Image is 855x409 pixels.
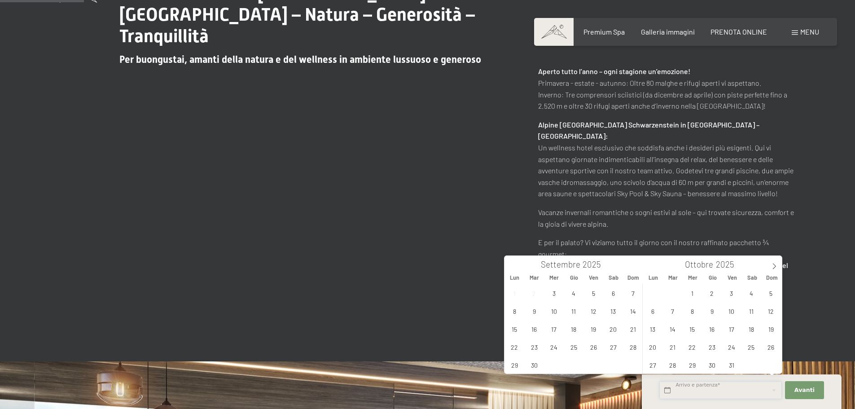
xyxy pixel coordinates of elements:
[684,302,701,320] span: Ottobre 8, 2025
[663,275,683,281] span: Mar
[794,386,815,394] span: Avanti
[538,120,759,141] strong: Alpine [GEOGRAPHIC_DATA] Schwarzenstein in [GEOGRAPHIC_DATA] – [GEOGRAPHIC_DATA]:
[684,320,701,338] span: Ottobre 15, 2025
[565,320,583,338] span: Settembre 18, 2025
[580,259,610,269] input: Year
[584,275,604,281] span: Ven
[605,320,622,338] span: Settembre 20, 2025
[785,381,824,400] button: Avanti
[664,302,681,320] span: Ottobre 7, 2025
[684,338,701,356] span: Ottobre 22, 2025
[506,338,523,356] span: Settembre 22, 2025
[723,284,740,302] span: Ottobre 3, 2025
[742,275,762,281] span: Sab
[683,275,703,281] span: Mer
[703,320,721,338] span: Ottobre 16, 2025
[644,356,662,374] span: Ottobre 27, 2025
[526,284,543,302] span: Settembre 2, 2025
[624,320,642,338] span: Settembre 21, 2025
[664,320,681,338] span: Ottobre 14, 2025
[762,275,782,281] span: Dom
[703,284,721,302] span: Ottobre 2, 2025
[545,320,563,338] span: Settembre 17, 2025
[742,338,760,356] span: Ottobre 25, 2025
[742,284,760,302] span: Ottobre 4, 2025
[762,284,780,302] span: Ottobre 5, 2025
[684,284,701,302] span: Ottobre 1, 2025
[703,356,721,374] span: Ottobre 30, 2025
[544,275,564,281] span: Mer
[506,302,523,320] span: Settembre 8, 2025
[644,338,662,356] span: Ottobre 20, 2025
[585,320,602,338] span: Settembre 19, 2025
[583,27,625,36] a: Premium Spa
[545,302,563,320] span: Settembre 10, 2025
[742,320,760,338] span: Ottobre 18, 2025
[541,260,580,269] span: Settembre
[723,320,740,338] span: Ottobre 17, 2025
[684,356,701,374] span: Ottobre 29, 2025
[723,356,740,374] span: Ottobre 31, 2025
[703,302,721,320] span: Ottobre 9, 2025
[624,302,642,320] span: Settembre 14, 2025
[119,54,481,65] span: Per buongustai, amanti della natura e del wellness in ambiente lussuoso e generoso
[538,67,690,75] strong: Aperto tutto l’anno – ogni stagione un’emozione!
[664,338,681,356] span: Ottobre 21, 2025
[703,275,723,281] span: Gio
[624,284,642,302] span: Settembre 7, 2025
[524,275,544,281] span: Mar
[644,320,662,338] span: Ottobre 13, 2025
[545,338,563,356] span: Settembre 24, 2025
[526,356,543,374] span: Settembre 30, 2025
[604,275,623,281] span: Sab
[538,207,796,229] p: Vacanze invernali romantiche o sogni estivi al sole – qui trovate sicurezza, comfort e la gioia d...
[565,302,583,320] span: Settembre 11, 2025
[605,302,622,320] span: Settembre 13, 2025
[623,275,643,281] span: Dom
[703,338,721,356] span: Ottobre 23, 2025
[564,275,584,281] span: Gio
[644,302,662,320] span: Ottobre 6, 2025
[664,356,681,374] span: Ottobre 28, 2025
[526,320,543,338] span: Settembre 16, 2025
[565,284,583,302] span: Settembre 4, 2025
[762,320,780,338] span: Ottobre 19, 2025
[710,27,767,36] a: PRENOTA ONLINE
[685,260,713,269] span: Ottobre
[538,66,796,111] p: Primavera - estate - autunno: Oltre 80 malghe e rifugi aperti vi aspettano. Inverno: Tre comprens...
[506,356,523,374] span: Settembre 29, 2025
[713,259,743,269] input: Year
[526,302,543,320] span: Settembre 9, 2025
[545,284,563,302] span: Settembre 3, 2025
[504,275,524,281] span: Lun
[506,284,523,302] span: Settembre 1, 2025
[723,302,740,320] span: Ottobre 10, 2025
[742,302,760,320] span: Ottobre 11, 2025
[762,338,780,356] span: Ottobre 26, 2025
[643,275,663,281] span: Lun
[762,302,780,320] span: Ottobre 12, 2025
[565,338,583,356] span: Settembre 25, 2025
[723,338,740,356] span: Ottobre 24, 2025
[585,302,602,320] span: Settembre 12, 2025
[641,27,695,36] a: Galleria immagini
[605,284,622,302] span: Settembre 6, 2025
[585,284,602,302] span: Settembre 5, 2025
[526,338,543,356] span: Settembre 23, 2025
[800,27,819,36] span: Menu
[538,237,796,294] p: E per il palato? Vi viziamo tutto il giorno con il nostro raffinato pacchetto ¾ gourmet: per comi...
[585,338,602,356] span: Settembre 26, 2025
[723,275,742,281] span: Ven
[624,338,642,356] span: Settembre 28, 2025
[538,119,796,199] p: Un wellness hotel esclusivo che soddisfa anche i desideri più esigenti. Qui vi aspettano giornate...
[506,320,523,338] span: Settembre 15, 2025
[605,338,622,356] span: Settembre 27, 2025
